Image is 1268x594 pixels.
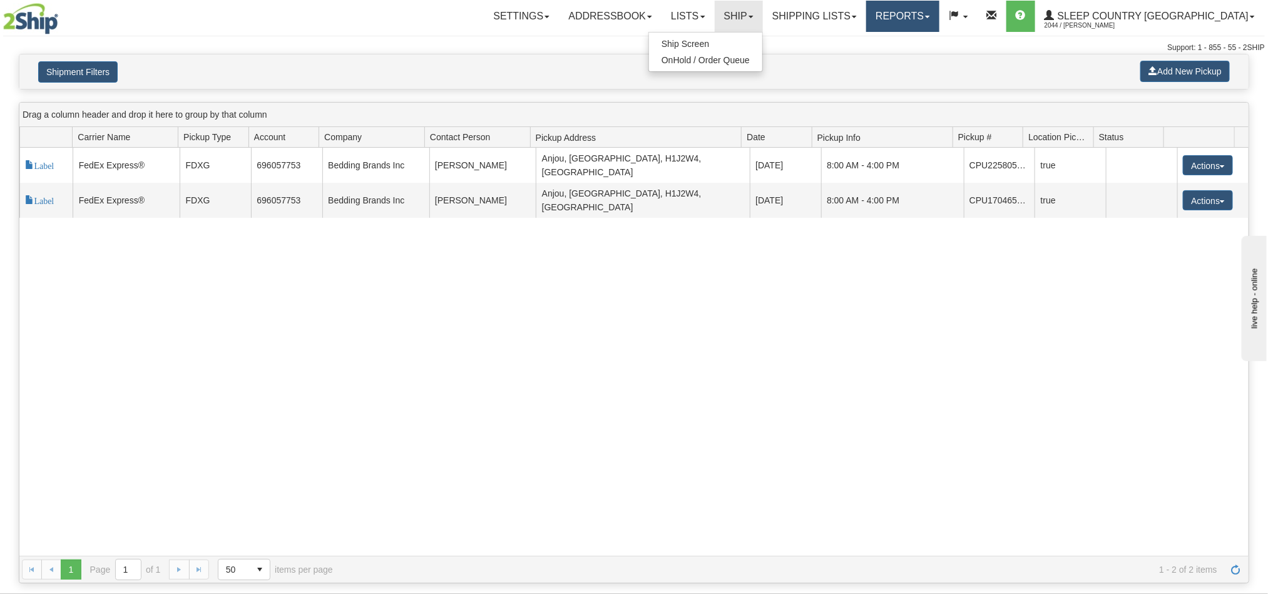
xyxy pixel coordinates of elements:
[536,148,750,183] td: Anjou, [GEOGRAPHIC_DATA], H1J2W4, [GEOGRAPHIC_DATA]
[649,52,762,68] a: OnHold / Order Queue
[116,560,141,580] input: Page 1
[536,128,742,147] span: Pickup Address
[429,183,536,218] td: [PERSON_NAME]
[250,560,270,580] span: select
[78,131,130,143] span: Carrier Name
[821,183,964,218] td: 8:00 AM - 4:00 PM
[251,148,322,183] td: 696057753
[25,195,54,204] span: Label
[73,148,180,183] td: FedEx Express®
[559,1,662,32] a: Addressbook
[322,183,429,218] td: Bedding Brands Inc
[1239,233,1267,361] iframe: chat widget
[429,148,536,183] td: [PERSON_NAME]
[218,559,333,580] span: items per page
[430,131,491,143] span: Contact Person
[226,563,242,576] span: 50
[817,128,953,147] span: Pickup Info
[866,1,939,32] a: Reports
[19,103,1249,127] div: grid grouping header
[1035,148,1106,183] td: true
[964,183,1035,218] td: CPU1704652390
[90,559,161,580] span: Page of 1
[180,148,251,183] td: FDXG
[251,183,322,218] td: 696057753
[1055,11,1249,21] span: Sleep Country [GEOGRAPHIC_DATA]
[73,183,180,218] td: FedEx Express®
[821,148,964,183] td: 8:00 AM - 4:00 PM
[25,195,54,205] a: Label
[25,160,54,169] span: Label
[3,43,1265,53] div: Support: 1 - 855 - 55 - 2SHIP
[750,183,821,218] td: [DATE]
[350,565,1217,575] span: 1 - 2 of 2 items
[715,1,763,32] a: Ship
[25,160,54,170] a: Label
[1226,560,1246,580] a: Refresh
[536,183,750,218] td: Anjou, [GEOGRAPHIC_DATA], H1J2W4, [GEOGRAPHIC_DATA]
[747,131,765,143] span: Date
[61,560,81,580] span: Page 1
[324,131,362,143] span: Company
[662,1,714,32] a: Lists
[484,1,559,32] a: Settings
[9,11,116,20] div: live help - online
[662,55,750,65] span: OnHold / Order Queue
[1045,19,1138,32] span: 2044 / [PERSON_NAME]
[38,61,118,83] button: Shipment Filters
[662,39,709,49] span: Ship Screen
[3,3,58,34] img: logo2044.jpg
[750,148,821,183] td: [DATE]
[1028,131,1088,143] span: Location Pickup
[1140,61,1230,82] button: Add New Pickup
[183,131,231,143] span: Pickup Type
[1183,155,1233,175] button: Actions
[180,183,251,218] td: FDXG
[1035,1,1264,32] a: Sleep Country [GEOGRAPHIC_DATA] 2044 / [PERSON_NAME]
[254,131,286,143] span: Account
[1035,183,1106,218] td: true
[1099,131,1124,143] span: Status
[218,559,270,580] span: Page sizes drop down
[649,36,762,52] a: Ship Screen
[964,148,1035,183] td: CPU2258052380
[958,131,992,143] span: Pickup #
[322,148,429,183] td: Bedding Brands Inc
[763,1,866,32] a: Shipping lists
[1183,190,1233,210] button: Actions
